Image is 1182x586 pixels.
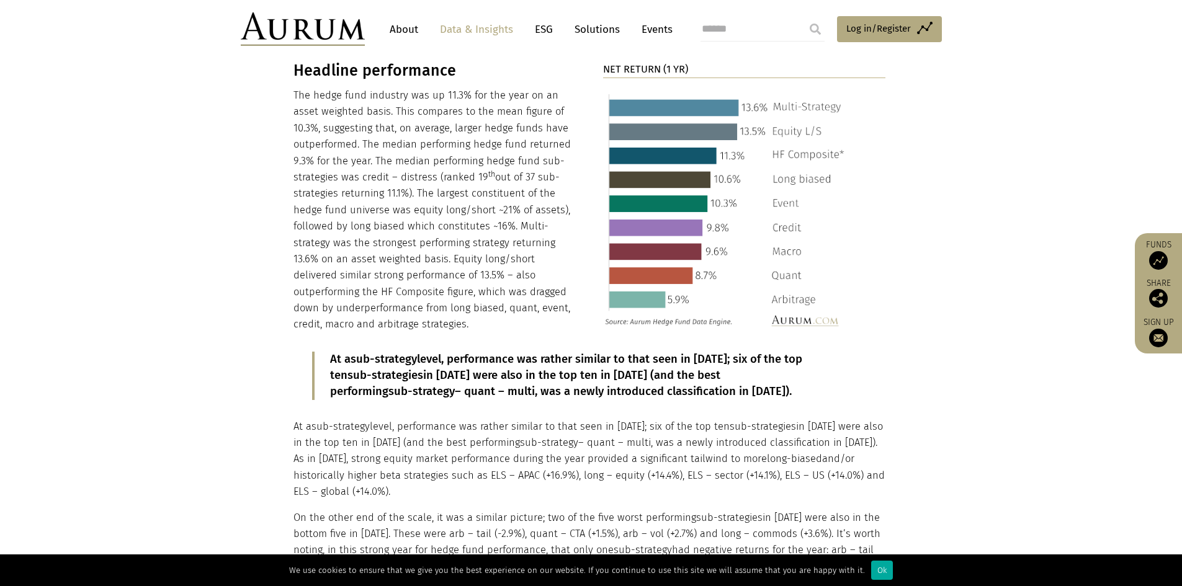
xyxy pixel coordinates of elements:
span: sub-strategy [311,420,370,432]
span: sub-strategy [351,352,417,366]
h3: Headline performance [293,61,576,80]
a: Funds [1141,239,1176,270]
input: Submit [803,17,828,42]
a: ESG [529,18,559,41]
span: sub-strategy [520,437,578,448]
p: On the other end of the scale, it was a similar picture; two of the five worst performing in [DAT... [293,510,886,575]
span: sub-strategies [730,420,796,432]
span: sub-strategy [388,384,455,398]
a: Solutions [568,18,626,41]
div: Share [1141,279,1176,308]
sup: th [488,169,495,179]
span: sub-strategies [347,368,423,382]
strong: NET RETURN (1 YR) [603,63,688,75]
span: sub-strategy [614,544,672,556]
a: Sign up [1141,317,1176,347]
p: The hedge fund industry was up 11.3% for the year on an asset weighted basis. This compares to th... [293,87,576,333]
a: Data & Insights [434,18,519,41]
span: sub-strategies [696,512,763,523]
img: Share this post [1149,289,1168,308]
span: long-biased [767,453,822,464]
img: Aurum [241,12,365,46]
a: Log in/Register [837,16,942,42]
img: Sign up to our newsletter [1149,329,1168,347]
span: Log in/Register [846,21,911,36]
img: Access Funds [1149,251,1168,270]
div: Ok [871,561,893,580]
p: At a level, performance was rather similar to that seen in [DATE]; six of the top ten in [DATE] w... [330,352,852,400]
a: Events [635,18,673,41]
p: At a level, performance was rather similar to that seen in [DATE]; six of the top ten in [DATE] w... [293,419,886,500]
a: About [383,18,424,41]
